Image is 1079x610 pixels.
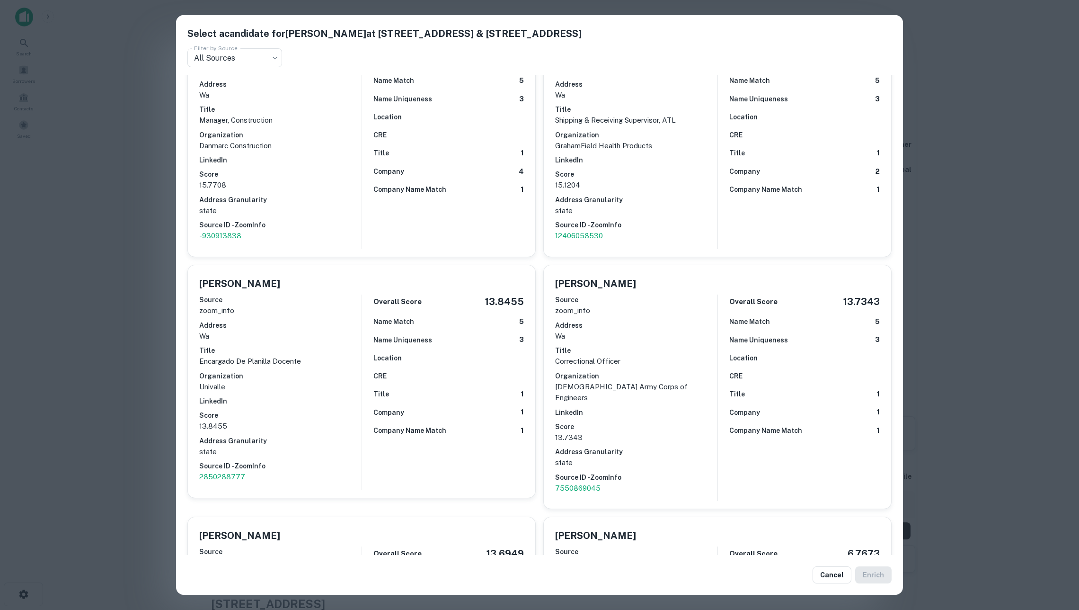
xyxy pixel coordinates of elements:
[875,75,880,86] h6: 5
[373,148,389,158] h6: Title
[373,316,414,327] h6: Name Match
[729,112,758,122] h6: Location
[555,320,717,331] h6: Address
[555,345,717,356] h6: Title
[555,331,717,342] p: wa
[555,356,717,367] p: Correctional Officer
[555,407,717,418] h6: LinkedIn
[555,179,717,191] p: 15.1204
[194,44,238,52] label: Filter by Source
[729,184,802,195] h6: Company Name Match
[373,425,446,436] h6: Company Name Match
[373,75,414,86] h6: Name Match
[199,179,362,191] p: 15.7708
[729,371,743,381] h6: CRE
[813,566,851,583] button: Cancel
[729,425,802,436] h6: Company Name Match
[199,220,362,230] h6: Source ID - ZoomInfo
[555,277,636,291] h5: [PERSON_NAME]
[729,148,745,158] h6: Title
[199,381,362,393] p: Univalle
[729,130,743,140] h6: CRE
[875,334,880,345] h6: 3
[729,353,758,363] h6: Location
[555,230,717,242] p: 12406058530
[848,547,880,561] h5: 6.7673
[199,471,362,483] a: 2850288777
[187,27,892,41] h5: Select a candidate for [PERSON_NAME] at [STREET_ADDRESS] & [STREET_ADDRESS]
[199,79,362,90] h6: Address
[199,461,362,471] h6: Source ID - ZoomInfo
[555,195,717,205] h6: Address Granularity
[555,104,717,115] h6: Title
[521,389,524,400] h6: 1
[555,432,717,443] p: 13.7343
[199,195,362,205] h6: Address Granularity
[555,79,717,90] h6: Address
[521,425,524,436] h6: 1
[373,407,404,418] h6: Company
[555,205,717,216] p: state
[199,140,362,152] p: Danmarc Construction
[373,184,446,195] h6: Company Name Match
[199,277,280,291] h5: [PERSON_NAME]
[199,305,362,316] p: zoom_info
[199,371,362,381] h6: Organization
[1032,534,1079,580] iframe: Chat Widget
[729,407,760,418] h6: Company
[199,169,362,179] h6: Score
[187,48,282,67] div: All Sources
[199,130,362,140] h6: Organization
[555,220,717,230] h6: Source ID - ZoomInfo
[373,548,422,559] h6: Overall Score
[373,296,422,307] h6: Overall Score
[519,75,524,86] h6: 5
[199,155,362,165] h6: LinkedIn
[876,148,880,159] h6: 1
[555,371,717,381] h6: Organization
[199,331,362,342] p: wa
[555,115,717,126] p: Shipping & Receiving Supervisor, ATL
[199,90,362,101] p: wa
[199,547,362,557] h6: Source
[729,316,770,327] h6: Name Match
[373,112,402,122] h6: Location
[199,529,280,543] h5: [PERSON_NAME]
[729,75,770,86] h6: Name Match
[555,422,717,432] h6: Score
[199,356,362,367] p: Encargado De Planilla Docente
[729,296,778,307] h6: Overall Score
[373,166,404,177] h6: Company
[486,547,524,561] h5: 13.6949
[555,305,717,316] p: zoom_info
[373,389,389,399] h6: Title
[555,155,717,165] h6: LinkedIn
[199,421,362,432] p: 13.8455
[729,335,788,345] h6: Name Uniqueness
[373,371,387,381] h6: CRE
[876,425,880,436] h6: 1
[555,130,717,140] h6: Organization
[555,483,717,494] p: 7550869045
[876,389,880,400] h6: 1
[199,446,362,457] p: state
[843,295,880,309] h5: 13.7343
[555,140,717,152] p: GrahamField Health Products
[199,230,362,242] a: -930913838
[373,335,432,345] h6: Name Uniqueness
[555,90,717,101] p: wa
[875,316,880,327] h6: 5
[729,389,745,399] h6: Title
[373,353,402,363] h6: Location
[555,457,717,468] p: state
[199,104,362,115] h6: Title
[729,94,788,104] h6: Name Uniqueness
[555,529,636,543] h5: [PERSON_NAME]
[555,381,717,404] p: [DEMOGRAPHIC_DATA] Army Corps of Engineers
[555,447,717,457] h6: Address Granularity
[521,407,524,418] h6: 1
[373,94,432,104] h6: Name Uniqueness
